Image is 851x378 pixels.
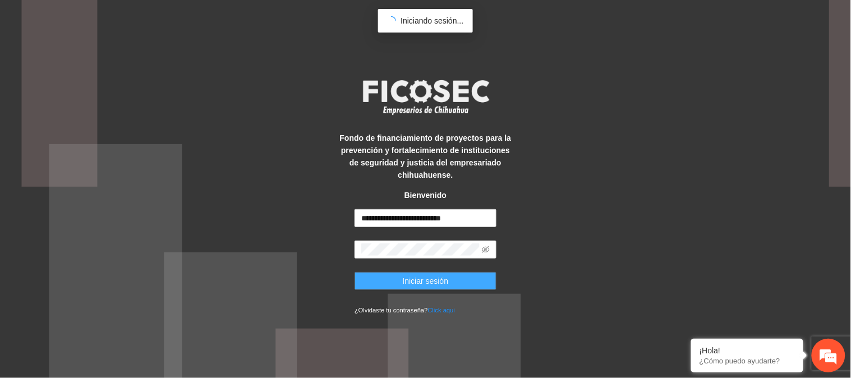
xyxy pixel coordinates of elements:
[401,16,463,25] span: Iniciando sesión...
[404,191,447,200] strong: Bienvenido
[355,307,455,314] small: ¿Olvidaste tu contraseña?
[700,346,795,355] div: ¡Hola!
[355,272,496,290] button: Iniciar sesión
[65,125,155,238] span: Estamos en línea.
[58,57,188,72] div: Chatee con nosotros ahora
[6,256,214,295] textarea: Escriba su mensaje y pulse “Intro”
[184,6,211,33] div: Minimizar ventana de chat en vivo
[356,76,496,118] img: logo
[340,133,512,179] strong: Fondo de financiamiento de proyectos para la prevención y fortalecimiento de instituciones de seg...
[403,275,449,287] span: Iniciar sesión
[482,246,490,253] span: eye-invisible
[387,16,396,25] span: loading
[700,357,795,365] p: ¿Cómo puedo ayudarte?
[428,307,456,314] a: Click aqui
